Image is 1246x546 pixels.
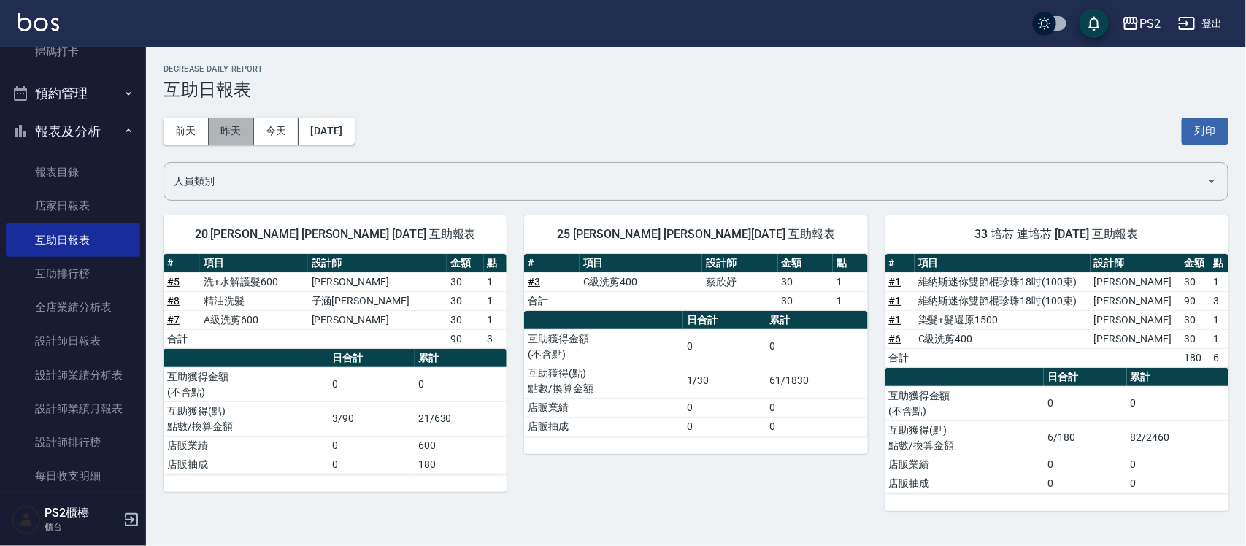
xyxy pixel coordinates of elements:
th: 金額 [778,254,833,273]
a: 設計師業績月報表 [6,392,140,426]
a: 掃碼打卡 [6,35,140,69]
td: 82/2460 [1127,420,1228,455]
img: Person [12,505,41,534]
td: A級洗剪600 [200,310,308,329]
td: 30 [1180,272,1210,291]
td: 6/180 [1044,420,1126,455]
td: 合計 [885,348,915,367]
td: 1 [1210,310,1228,329]
td: 0 [1044,386,1126,420]
td: C級洗剪400 [580,272,703,291]
td: 合計 [164,329,200,348]
td: [PERSON_NAME] [1091,291,1180,310]
th: # [885,254,915,273]
h5: PS2櫃檯 [45,506,119,520]
p: 櫃台 [45,520,119,534]
td: 3/90 [328,401,415,436]
th: 點 [484,254,507,273]
td: 0 [683,417,766,436]
h3: 互助日報表 [164,80,1228,100]
td: 1 [484,291,507,310]
table: a dense table [885,254,1228,368]
td: 61/1830 [766,364,868,398]
td: 1 [1210,329,1228,348]
th: 項目 [200,254,308,273]
td: 30 [778,272,833,291]
td: 合計 [524,291,579,310]
td: 0 [1127,474,1228,493]
th: # [524,254,579,273]
td: 蔡欣妤 [702,272,777,291]
table: a dense table [885,368,1228,493]
td: 互助獲得(點) 點數/換算金額 [524,364,683,398]
th: 累計 [415,349,507,368]
table: a dense table [524,311,867,437]
th: 設計師 [308,254,447,273]
td: 30 [447,272,483,291]
td: 維納斯迷你雙節棍珍珠18吋(100束) [915,272,1091,291]
td: 店販抽成 [164,455,328,474]
td: C級洗剪400 [915,329,1091,348]
td: 1 [1210,272,1228,291]
th: # [164,254,200,273]
th: 點 [1210,254,1228,273]
th: 日合計 [1044,368,1126,387]
td: 0 [415,367,507,401]
a: 報表目錄 [6,155,140,189]
td: [PERSON_NAME] [308,310,447,329]
td: 子涵[PERSON_NAME] [308,291,447,310]
td: 0 [1044,474,1126,493]
td: 3 [484,329,507,348]
td: [PERSON_NAME] [1091,329,1180,348]
div: PS2 [1139,15,1161,33]
a: #1 [889,295,901,307]
td: 互助獲得(點) 點數/換算金額 [164,401,328,436]
a: 互助日報表 [6,223,140,257]
td: 0 [1044,455,1126,474]
td: 90 [1180,291,1210,310]
td: 互助獲得金額 (不含點) [164,367,328,401]
td: 0 [683,329,766,364]
td: [PERSON_NAME] [1091,310,1180,329]
a: 設計師排行榜 [6,426,140,459]
th: 項目 [915,254,1091,273]
td: 180 [1180,348,1210,367]
button: 預約管理 [6,74,140,112]
td: 精油洗髮 [200,291,308,310]
th: 累計 [1127,368,1228,387]
td: 0 [766,329,868,364]
td: 600 [415,436,507,455]
a: #6 [889,333,901,345]
a: 店家日報表 [6,189,140,223]
button: 登出 [1172,10,1228,37]
td: 互助獲得金額 (不含點) [885,386,1045,420]
span: 33 培芯 連培芯 [DATE] 互助報表 [903,227,1211,242]
a: #5 [167,276,180,288]
input: 人員名稱 [170,169,1200,194]
th: 日合計 [328,349,415,368]
td: 30 [778,291,833,310]
th: 日合計 [683,311,766,330]
td: 180 [415,455,507,474]
a: #1 [889,276,901,288]
td: 店販業績 [164,436,328,455]
td: 洗+水解護髮600 [200,272,308,291]
td: 1 [484,310,507,329]
td: 店販抽成 [524,417,683,436]
button: 今天 [254,118,299,145]
td: 1 [833,291,868,310]
th: 點 [833,254,868,273]
span: 25 [PERSON_NAME] [PERSON_NAME][DATE] 互助報表 [542,227,850,242]
td: 30 [1180,310,1210,329]
td: [PERSON_NAME] [308,272,447,291]
td: 90 [447,329,483,348]
img: Logo [18,13,59,31]
td: 互助獲得(點) 點數/換算金額 [885,420,1045,455]
th: 設計師 [1091,254,1180,273]
button: [DATE] [299,118,354,145]
button: 前天 [164,118,209,145]
td: 維納斯迷你雙節棍珍珠18吋(100束) [915,291,1091,310]
a: #3 [528,276,540,288]
td: 0 [683,398,766,417]
button: 昨天 [209,118,254,145]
